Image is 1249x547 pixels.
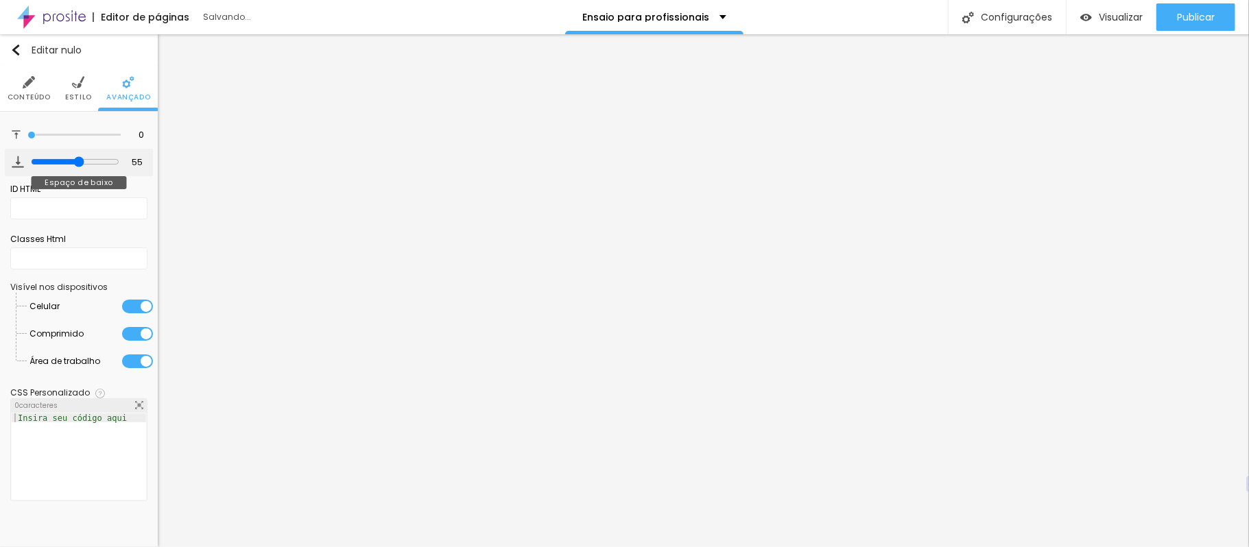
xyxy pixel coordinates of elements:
font: Celular [30,300,60,312]
img: Ícone [122,76,134,88]
font: Estilo [65,92,92,102]
img: Ícone [12,156,24,168]
button: Publicar [1156,3,1235,31]
font: 0 [14,400,19,411]
font: Área de trabalho [30,355,101,367]
img: Ícone [10,45,21,56]
font: Editar nulo [32,43,82,57]
font: Visível nos dispositivos [10,281,108,293]
font: ID HTML [10,183,40,195]
font: Publicar [1177,10,1215,24]
iframe: Editor [158,34,1249,547]
font: Comprimido [30,328,84,339]
div: Salvando... [203,13,361,21]
button: Visualizar [1067,3,1156,31]
font: Configurações [981,10,1052,24]
img: Ícone [72,76,84,88]
font: Visualizar [1099,10,1143,24]
font: CSS Personalizado [10,387,90,398]
font: Insira seu código aqui [18,413,127,423]
font: Editor de páginas [101,10,189,24]
font: caracteres [19,400,58,411]
img: Ícone [95,389,105,398]
img: view-1.svg [1080,12,1092,23]
img: Ícone [23,76,35,88]
font: Avançado [106,92,150,102]
font: Conteúdo [8,92,51,102]
img: Ícone [12,130,21,139]
font: Classes Html [10,233,66,245]
img: Ícone [135,401,143,409]
img: Ícone [962,12,974,23]
font: Ensaio para profissionais [582,10,709,24]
